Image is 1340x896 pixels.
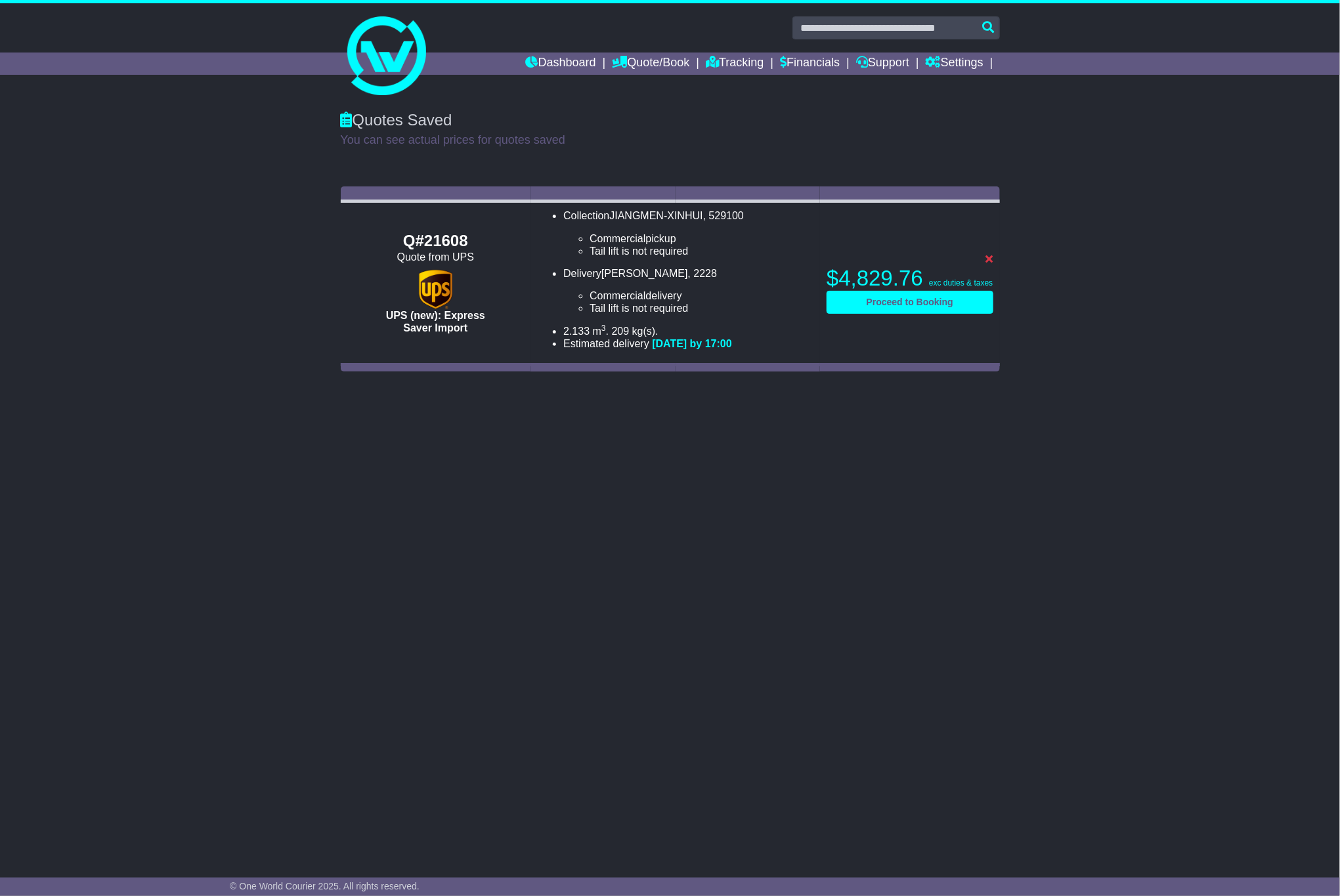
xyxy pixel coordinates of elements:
[526,53,596,75] a: Dashboard
[838,266,922,290] span: 4,829.76
[652,338,732,349] span: [DATE] by 17:00
[703,210,744,221] span: , 529100
[386,310,485,333] span: UPS (new): Express Saver Import
[590,302,813,314] li: Tail lift is not required
[609,210,702,221] span: JIANGMEN-XINHUI
[347,251,525,263] div: Quote from UPS
[601,268,688,279] span: [PERSON_NAME]
[347,232,525,251] div: Q#21608
[632,326,659,337] span: kg(s).
[590,245,813,257] li: Tail lift is not required
[563,267,813,315] li: Delivery
[601,324,606,333] sup: 3
[706,53,764,75] a: Tracking
[612,326,630,337] span: 209
[926,53,983,75] a: Settings
[856,53,909,75] a: Support
[590,233,645,244] span: Commercial
[612,53,689,75] a: Quote/Book
[563,337,813,350] li: Estimated delivery
[341,133,1000,148] p: You can see actual prices for quotes saved
[563,209,813,257] li: Collection
[590,232,813,245] li: pickup
[590,289,813,302] li: delivery
[929,278,993,288] span: exc duties & taxes
[780,53,840,75] a: Financials
[230,881,420,891] span: © One World Courier 2025. All rights reserved.
[827,291,993,314] a: Proceed to Booking
[590,290,645,301] span: Commercial
[563,326,590,337] span: 2.133
[688,268,717,279] span: , 2228
[593,326,609,337] span: m .
[827,266,923,290] span: $
[341,111,1000,130] div: Quotes Saved
[419,270,452,309] img: UPS (new): Express Saver Import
